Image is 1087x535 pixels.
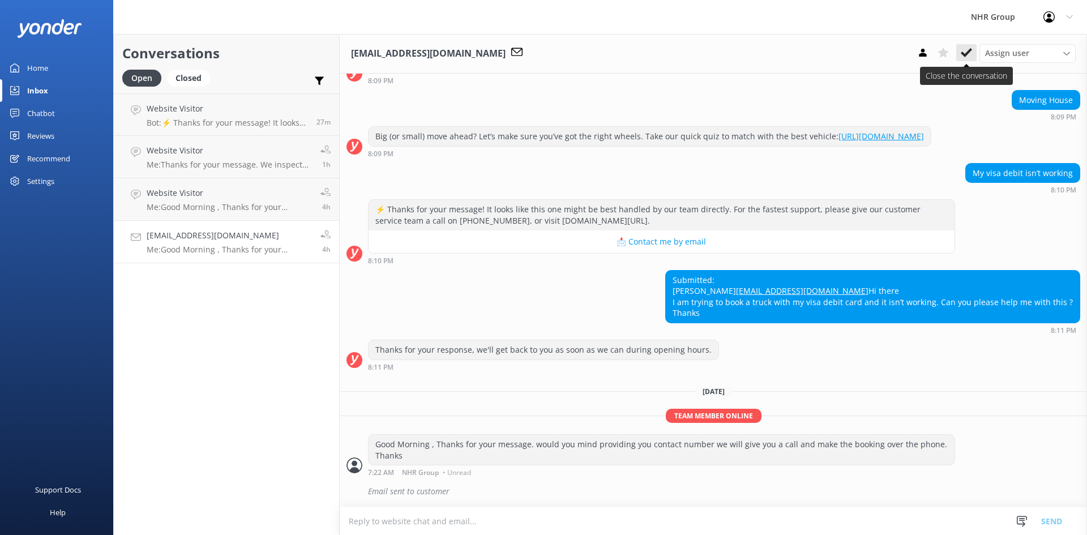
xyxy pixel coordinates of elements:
[985,47,1029,59] span: Assign user
[322,160,331,169] span: Sep 04 2025 09:35am (UTC +12:00) Pacific/Auckland
[114,221,339,263] a: [EMAIL_ADDRESS][DOMAIN_NAME]Me:Good Morning , Thanks for your message. would you mind providing y...
[27,125,54,147] div: Reviews
[27,147,70,170] div: Recommend
[368,256,955,264] div: Sep 03 2025 08:10pm (UTC +12:00) Pacific/Auckland
[665,326,1080,334] div: Sep 03 2025 08:11pm (UTC +12:00) Pacific/Auckland
[966,164,1080,183] div: My visa debit isn’t working
[27,57,48,79] div: Home
[27,170,54,192] div: Settings
[322,245,331,254] span: Sep 04 2025 07:22am (UTC +12:00) Pacific/Auckland
[369,230,955,253] button: 📩 Contact me by email
[167,70,210,87] div: Closed
[147,102,308,115] h4: Website Visitor
[114,93,339,136] a: Website VisitorBot:⚡ Thanks for your message! It looks like this one might be best handled by our...
[368,482,1080,501] div: Email sent to customer
[736,285,868,296] a: [EMAIL_ADDRESS][DOMAIN_NAME]
[368,151,393,157] strong: 8:09 PM
[368,149,931,157] div: Sep 03 2025 08:09pm (UTC +12:00) Pacific/Auckland
[368,363,719,371] div: Sep 03 2025 08:11pm (UTC +12:00) Pacific/Auckland
[147,245,312,255] p: Me: Good Morning , Thanks for your message. would you mind providing you contact number we will g...
[316,117,331,127] span: Sep 04 2025 11:05am (UTC +12:00) Pacific/Auckland
[369,340,718,359] div: Thanks for your response, we'll get back to you as soon as we can during opening hours.
[369,435,955,465] div: Good Morning , Thanks for your message. would you mind providing you contact number we will give ...
[147,160,312,170] p: Me: Thanks for your message. We inspect the vehicle on return and if the fuel is full and there i...
[368,468,955,476] div: Sep 04 2025 07:22am (UTC +12:00) Pacific/Auckland
[965,186,1080,194] div: Sep 03 2025 08:10pm (UTC +12:00) Pacific/Auckland
[35,478,81,501] div: Support Docs
[368,364,393,371] strong: 8:11 PM
[322,202,331,212] span: Sep 04 2025 07:23am (UTC +12:00) Pacific/Auckland
[346,482,1080,501] div: 2025-09-03T19:25:21.756
[666,271,1080,323] div: Submitted: [PERSON_NAME] Hi there I am trying to book a truck with my visa debit card and it isn’...
[167,71,216,84] a: Closed
[979,44,1076,62] div: Assign User
[368,258,393,264] strong: 8:10 PM
[666,409,761,423] span: Team member online
[122,70,161,87] div: Open
[838,131,924,142] a: [URL][DOMAIN_NAME]
[147,187,312,199] h4: Website Visitor
[1051,327,1076,334] strong: 8:11 PM
[147,144,312,157] h4: Website Visitor
[50,501,66,524] div: Help
[114,178,339,221] a: Website VisitorMe:Good Morning , Thanks for your message. May i ask where do you want to collect ...
[27,102,55,125] div: Chatbot
[368,469,394,476] strong: 7:22 AM
[114,136,339,178] a: Website VisitorMe:Thanks for your message. We inspect the vehicle on return and if the fuel is fu...
[122,71,167,84] a: Open
[147,202,312,212] p: Me: Good Morning , Thanks for your message. May i ask where do you want to collect the van from ?...
[696,387,731,396] span: [DATE]
[443,469,471,476] span: • Unread
[122,42,331,64] h2: Conversations
[402,469,439,476] span: NHR Group
[17,19,82,38] img: yonder-white-logo.png
[27,79,48,102] div: Inbox
[1012,113,1080,121] div: Sep 03 2025 08:09pm (UTC +12:00) Pacific/Auckland
[147,118,308,128] p: Bot: ⚡ Thanks for your message! It looks like this one might be best handled by our team directly...
[351,46,506,61] h3: [EMAIL_ADDRESS][DOMAIN_NAME]
[368,76,955,84] div: Sep 03 2025 08:09pm (UTC +12:00) Pacific/Auckland
[369,200,955,230] div: ⚡ Thanks for your message! It looks like this one might be best handled by our team directly. For...
[1012,91,1080,110] div: Moving House
[369,127,931,146] div: Big (or small) move ahead? Let’s make sure you’ve got the right wheels. Take our quick quiz to ma...
[1051,187,1076,194] strong: 8:10 PM
[147,229,312,242] h4: [EMAIL_ADDRESS][DOMAIN_NAME]
[1051,114,1076,121] strong: 8:09 PM
[368,78,393,84] strong: 8:09 PM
